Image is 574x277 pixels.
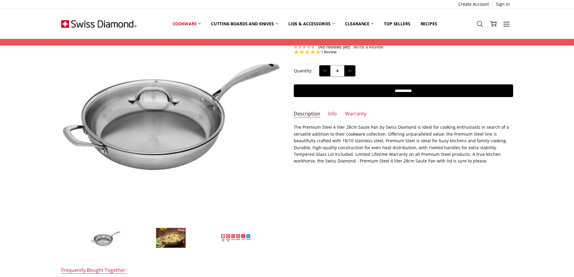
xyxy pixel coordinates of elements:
a: Cutting boards and knives [206,17,283,30]
label: Quantity: [294,68,312,74]
a: Info [328,111,337,118]
a: Recipes [416,17,442,30]
a: 1 reviews [321,49,337,55]
img: Free Shipping On Every Order [61,9,136,39]
div: Frequently Bought Together: [61,267,127,274]
img: Premium Steel Induction 28cm X 5cm 4L Saute Pan With Lid [221,234,251,242]
a: Write a Review [353,45,383,49]
img: Premium Steel Induction 28cm X 5cm 4L Saute Pan With Lid [156,228,186,248]
p: The Premium Steel 4 liter 28cm Saute Pan by Swiss Diamond is ideal for cooking enthusiasts in sea... [294,124,513,164]
a: Description [294,111,320,118]
span: (No reviews yet) [318,45,350,49]
a: Warranty [345,111,366,118]
a: Clearance [340,17,379,30]
a: Top Sellers [379,17,415,30]
a: Lids & Accessories [283,17,340,30]
img: Premium Steel Induction 28cm X 5cm 4L Saute Pan With Lid [91,228,121,248]
a: Cookware [168,17,206,30]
